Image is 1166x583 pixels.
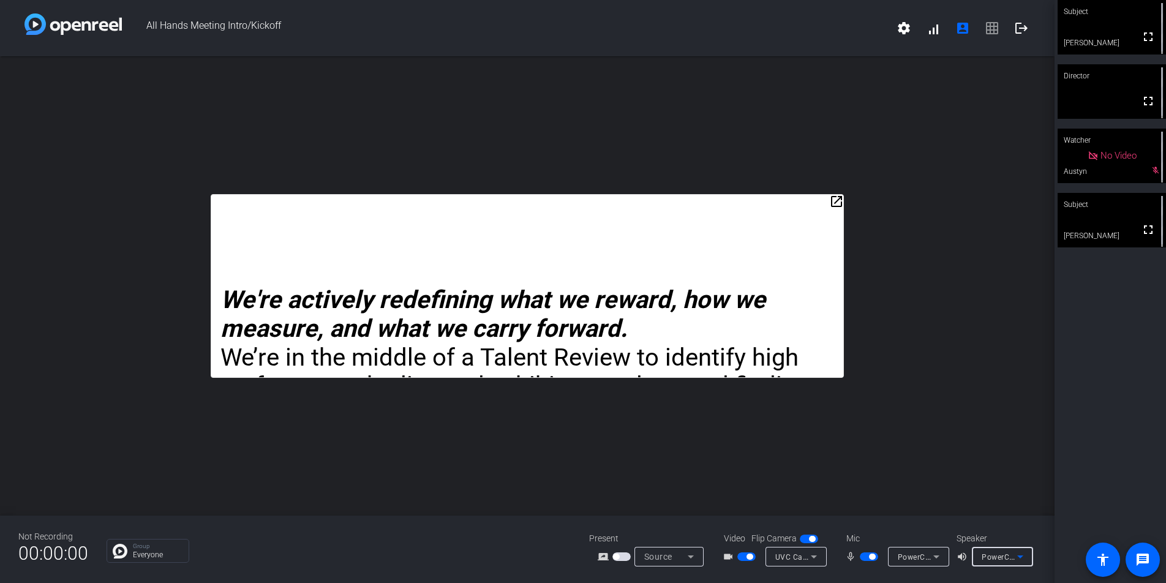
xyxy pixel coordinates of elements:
[1141,94,1156,108] mat-icon: fullscreen
[1135,552,1150,567] mat-icon: message
[897,21,911,36] mat-icon: settings
[133,543,182,549] p: Group
[133,551,182,559] p: Everyone
[1014,21,1029,36] mat-icon: logout
[834,532,957,545] div: Mic
[18,538,88,568] span: 00:00:00
[589,532,712,545] div: Present
[1058,193,1166,216] div: Subject
[1096,552,1110,567] mat-icon: accessibility
[122,13,889,43] span: All Hands Meeting Intro/Kickoff
[220,285,772,343] i: We're actively redefining what we reward, how we measure, and what we carry forward.
[113,544,127,559] img: Chat Icon
[751,532,797,545] span: Flip Camera
[829,194,844,209] mat-icon: open_in_new
[18,530,88,543] div: Not Recording
[1141,222,1156,237] mat-icon: fullscreen
[898,552,995,562] span: PowerConf S3 (10d6:2000)
[644,552,672,562] span: Source
[1058,64,1166,88] div: Director
[982,552,1079,562] span: PowerConf S3 (10d6:2000)
[724,532,745,545] span: Video
[919,13,948,43] button: signal_cellular_alt
[1058,129,1166,152] div: Watcher
[1100,150,1137,161] span: No Video
[957,549,971,564] mat-icon: volume_up
[24,13,122,35] img: white-gradient.svg
[723,549,737,564] mat-icon: videocam_outline
[845,549,860,564] mat-icon: mic_none
[775,552,863,562] span: UVC Camera (fefe:4321)
[1141,29,1156,44] mat-icon: fullscreen
[957,532,1030,545] div: Speaker
[598,549,612,564] mat-icon: screen_share_outline
[955,21,970,36] mat-icon: account_box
